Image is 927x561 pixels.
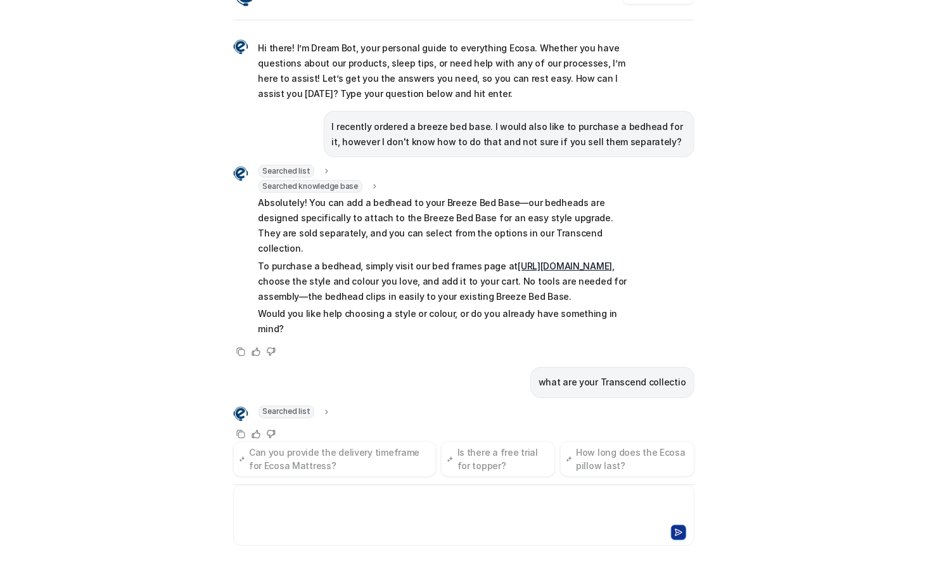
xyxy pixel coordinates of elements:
[518,261,612,271] a: [URL][DOMAIN_NAME]
[259,259,629,304] p: To purchase a bedhead, simply visit our bed frames page at , choose the style and colour you love...
[441,441,554,477] button: Is there a free trial for topper?
[259,41,629,101] p: Hi there! I’m Dream Bot, your personal guide to everything Ecosa. Whether you have questions abou...
[259,406,315,418] span: Searched list
[259,165,315,177] span: Searched list
[259,195,629,256] p: Absolutely! You can add a bedhead to your Breeze Bed Base—our bedheads are designed specifically ...
[259,306,629,337] p: Would you like help choosing a style or colour, or do you already have something in mind?
[539,375,686,390] p: what are your Transcend collectio
[233,39,248,55] img: Widget
[560,441,694,477] button: How long does the Ecosa pillow last?
[233,441,437,477] button: Can you provide the delivery timeframe for Ecosa Mattress?
[332,119,686,150] p: I recently ordered a breeze bed base. I would also like to purchase a bedhead for it, however I d...
[233,406,248,422] img: Widget
[233,166,248,181] img: Widget
[259,180,362,193] span: Searched knowledge base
